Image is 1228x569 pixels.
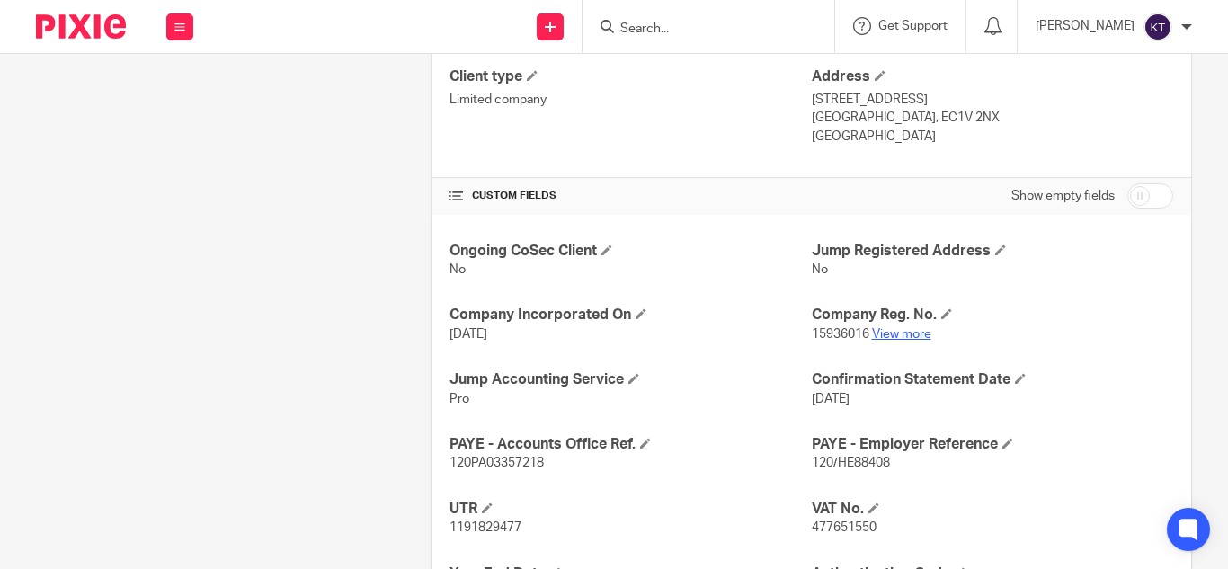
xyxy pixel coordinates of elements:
span: 120PA03357218 [449,457,544,469]
span: No [449,263,466,276]
img: svg%3E [1143,13,1172,41]
span: Get Support [878,20,948,32]
h4: CUSTOM FIELDS [449,189,811,203]
input: Search [618,22,780,38]
img: Pixie [36,14,126,39]
h4: Jump Accounting Service [449,370,811,389]
p: [PERSON_NAME] [1036,17,1135,35]
span: No [812,263,828,276]
p: [GEOGRAPHIC_DATA] [812,128,1173,146]
span: 1191829477 [449,521,521,534]
h4: PAYE - Employer Reference [812,435,1173,454]
h4: Confirmation Statement Date [812,370,1173,389]
h4: VAT No. [812,500,1173,519]
h4: Ongoing CoSec Client [449,242,811,261]
p: [GEOGRAPHIC_DATA], EC1V 2NX [812,109,1173,127]
a: View more [872,328,931,341]
span: [DATE] [449,328,487,341]
h4: Address [812,67,1173,86]
h4: Company Reg. No. [812,306,1173,325]
h4: Company Incorporated On [449,306,811,325]
p: Limited company [449,91,811,109]
p: [STREET_ADDRESS] [812,91,1173,109]
span: 477651550 [812,521,877,534]
h4: Client type [449,67,811,86]
h4: Jump Registered Address [812,242,1173,261]
span: 15936016 [812,328,869,341]
h4: UTR [449,500,811,519]
h4: PAYE - Accounts Office Ref. [449,435,811,454]
span: [DATE] [812,393,850,405]
label: Show empty fields [1011,187,1115,205]
span: 120/HE88408 [812,457,890,469]
span: Pro [449,393,469,405]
